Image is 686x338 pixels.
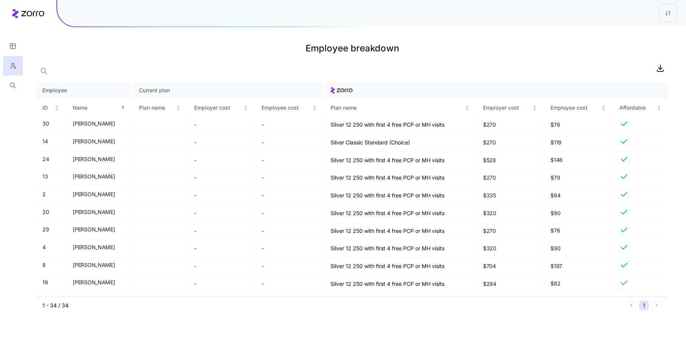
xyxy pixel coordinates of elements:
div: Not sorted [601,105,606,110]
div: Not sorted [176,105,181,110]
span: [PERSON_NAME] [73,208,115,216]
span: - [194,209,196,217]
div: Not sorted [532,105,537,110]
td: Silver 12 250 with first 4 free PCP or MH visits [324,205,477,222]
button: Previous page [626,301,636,310]
th: Employee costNot sorted [256,99,324,116]
span: - [262,280,264,288]
span: $320 [483,209,496,217]
div: Plan name [331,104,463,112]
span: - [194,192,196,199]
span: - [194,262,196,270]
div: Not sorted [656,105,662,110]
div: Sorted ascending [120,105,126,110]
span: [PERSON_NAME] [73,173,115,180]
div: Not sorted [465,105,470,110]
td: Silver 12 250 with first 4 free PCP or MH visits [324,152,477,169]
span: - [194,245,196,252]
span: 19 [42,279,48,286]
td: Silver 12 250 with first 4 free PCP or MH visits [324,187,477,205]
span: - [194,227,196,235]
th: Employer costNot sorted [188,99,256,116]
div: Employee cost [550,104,599,112]
span: 2 [42,191,46,198]
span: - [262,139,264,146]
div: Not sorted [312,105,317,110]
span: [PERSON_NAME] [73,261,115,269]
div: Employer cost [483,104,531,112]
td: Silver Classic Standard (Choice) [324,134,477,152]
span: $197 [550,262,607,270]
span: - [194,157,196,164]
div: ID [42,104,53,112]
span: $335 [483,192,496,199]
span: - [194,174,196,181]
th: Plan nameNot sorted [133,99,189,116]
td: Silver Classic Standard (Choice) [324,293,477,310]
span: 24 [42,155,49,163]
td: Silver 12 250 with first 4 free PCP or MH visits [324,116,477,134]
span: - [262,192,264,199]
span: - [194,139,196,146]
span: - [262,174,264,181]
th: Current plan [133,82,324,99]
span: $82 [550,280,607,287]
span: $79 [550,174,607,181]
span: [PERSON_NAME] [73,191,115,198]
span: $270 [483,121,496,129]
span: 8 [42,261,46,269]
span: [PERSON_NAME] [73,243,115,251]
span: $90 [550,245,607,252]
span: $94 [550,192,607,199]
span: - [194,121,196,129]
span: [PERSON_NAME] [73,279,115,286]
span: [PERSON_NAME] [73,120,115,127]
td: Silver 12 250 with first 4 free PCP or MH visits [324,169,477,187]
div: Employer cost [194,104,242,112]
div: 1 - 34 / 34 [42,302,623,309]
span: [PERSON_NAME] [73,296,115,304]
th: Employee [36,82,133,99]
span: - [262,121,264,129]
div: Affordable [619,104,655,112]
span: $294 [483,280,496,288]
td: Silver 12 250 with first 4 free PCP or MH visits [324,222,477,240]
span: 13 [42,173,48,180]
span: 29 [42,226,49,233]
button: Next page [652,301,662,310]
h1: Employee breakdown [36,39,668,57]
span: - [262,262,264,270]
span: 20 [42,208,49,216]
span: $76 [550,121,607,129]
span: $320 [483,245,496,252]
th: Employee costNot sorted [544,99,613,116]
button: 1 [639,301,649,310]
span: 4 [42,243,46,251]
div: Plan name [139,104,175,112]
span: $119 [550,139,607,146]
td: Silver 12 250 with first 4 free PCP or MH visits [324,240,477,257]
th: IDNot sorted [36,99,67,116]
th: Employer costNot sorted [477,99,544,116]
span: 14 [42,138,48,145]
span: $90 [550,209,607,217]
th: Plan nameNot sorted [324,99,477,116]
span: $270 [483,139,496,146]
span: [PERSON_NAME] [73,155,115,163]
div: Not sorted [243,105,248,110]
div: Employee cost [262,104,310,112]
span: - [262,245,264,252]
span: $704 [483,262,496,270]
span: 30 [42,120,49,127]
span: $270 [483,174,496,181]
span: - [262,227,264,235]
div: Not sorted [54,105,59,110]
span: $528 [483,157,496,164]
div: Name [73,104,119,112]
th: AffordableNot sorted [613,99,668,116]
span: 25 [42,296,48,304]
span: [PERSON_NAME] [73,138,115,145]
th: NameSorted ascending [67,99,133,116]
span: [PERSON_NAME] [73,226,115,233]
span: $76 [550,227,607,234]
